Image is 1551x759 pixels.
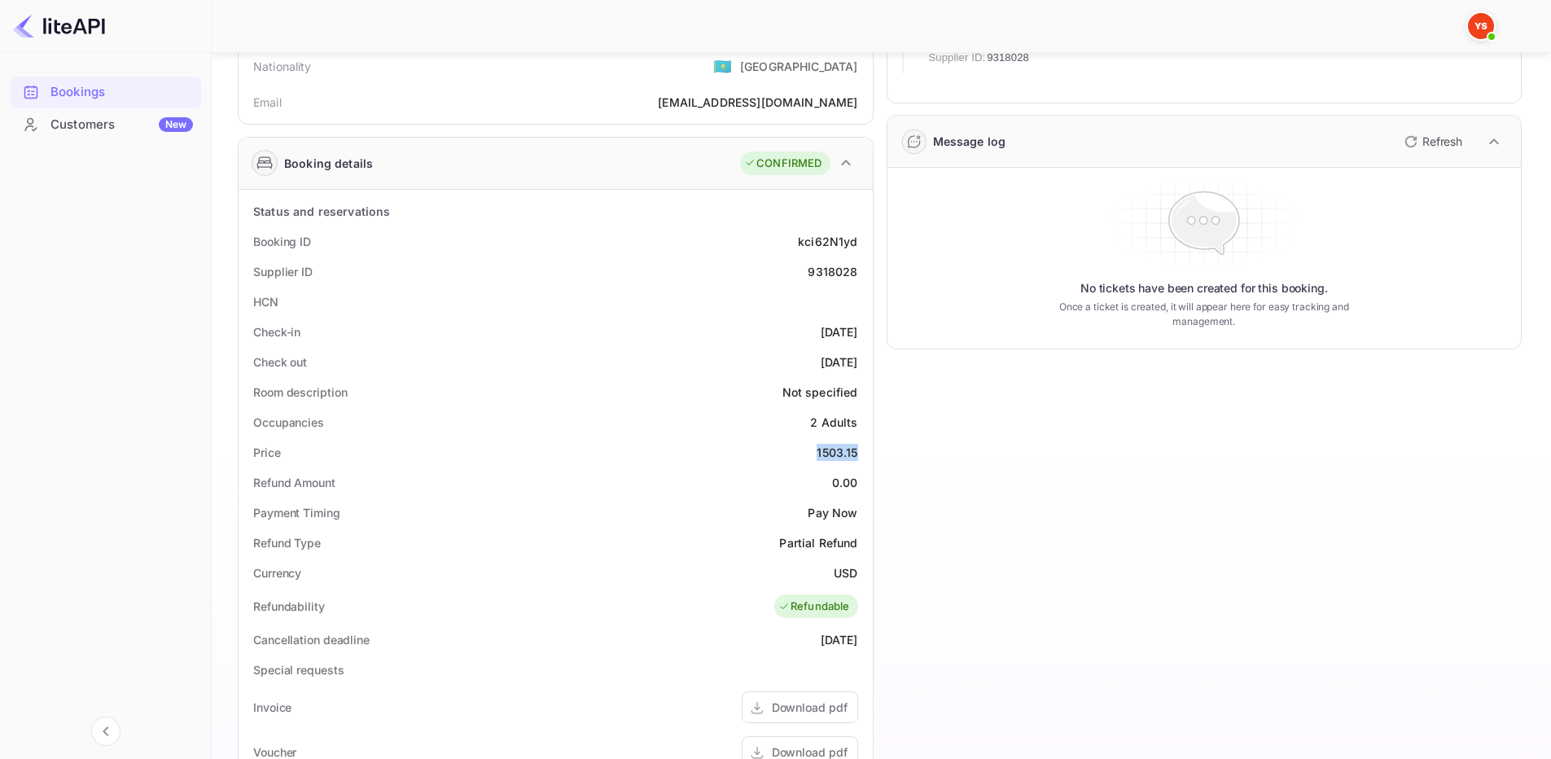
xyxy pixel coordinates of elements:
[808,263,857,280] div: 9318028
[772,699,848,716] div: Download pdf
[253,94,282,111] div: Email
[713,51,732,81] span: United States
[1468,13,1494,39] img: Yandex Support
[933,133,1006,150] div: Message log
[253,631,370,648] div: Cancellation deadline
[1033,300,1374,329] p: Once a ticket is created, it will appear here for easy tracking and management.
[50,83,193,102] div: Bookings
[253,414,324,431] div: Occupancies
[1422,133,1462,150] p: Refresh
[91,717,120,746] button: Collapse navigation
[13,13,105,39] img: LiteAPI logo
[808,504,857,521] div: Pay Now
[987,50,1029,66] span: 9318028
[253,353,307,371] div: Check out
[253,293,278,310] div: HCN
[284,155,373,172] div: Booking details
[810,414,857,431] div: 2 Adults
[10,109,201,139] a: CustomersNew
[929,50,986,66] span: Supplier ID:
[744,156,822,172] div: CONFIRMED
[1080,280,1328,296] p: No tickets have been created for this booking.
[253,444,281,461] div: Price
[798,233,857,250] div: kci62N1yd
[834,564,857,581] div: USD
[50,116,193,134] div: Customers
[253,661,344,678] div: Special requests
[253,323,300,340] div: Check-in
[10,77,201,108] div: Bookings
[253,564,301,581] div: Currency
[253,58,312,75] div: Nationality
[740,58,858,75] div: [GEOGRAPHIC_DATA]
[779,534,857,551] div: Partial Refund
[253,474,335,491] div: Refund Amount
[778,599,850,615] div: Refundable
[253,203,390,220] div: Status and reservations
[821,631,858,648] div: [DATE]
[817,444,857,461] div: 1503.15
[1395,129,1469,155] button: Refresh
[159,117,193,132] div: New
[821,353,858,371] div: [DATE]
[10,109,201,141] div: CustomersNew
[821,323,858,340] div: [DATE]
[253,534,321,551] div: Refund Type
[253,233,311,250] div: Booking ID
[253,263,313,280] div: Supplier ID
[253,699,291,716] div: Invoice
[782,384,858,401] div: Not specified
[832,474,858,491] div: 0.00
[253,598,325,615] div: Refundability
[658,94,857,111] div: [EMAIL_ADDRESS][DOMAIN_NAME]
[10,77,201,107] a: Bookings
[253,504,340,521] div: Payment Timing
[253,384,347,401] div: Room description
